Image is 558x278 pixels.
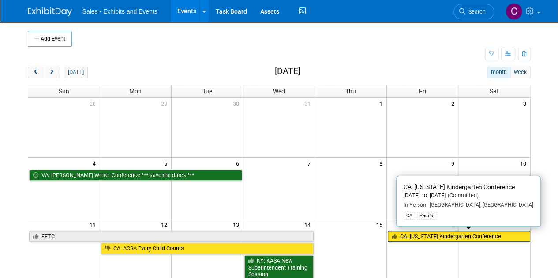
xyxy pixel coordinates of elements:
[89,219,100,230] span: 11
[345,88,356,95] span: Thu
[202,88,212,95] span: Tue
[404,212,415,220] div: CA
[28,31,72,47] button: Add Event
[235,158,243,169] span: 6
[378,98,386,109] span: 1
[101,243,314,254] a: CA: ACSA Every Child Counts
[519,158,530,169] span: 10
[28,7,72,16] img: ExhibitDay
[64,67,87,78] button: [DATE]
[59,88,69,95] span: Sun
[160,98,171,109] span: 29
[506,3,522,20] img: Christine Lurz
[307,158,315,169] span: 7
[419,88,426,95] span: Fri
[465,8,486,15] span: Search
[273,88,285,95] span: Wed
[450,158,458,169] span: 9
[522,98,530,109] span: 3
[303,98,315,109] span: 31
[89,98,100,109] span: 28
[232,98,243,109] span: 30
[28,67,44,78] button: prev
[274,67,300,76] h2: [DATE]
[163,158,171,169] span: 5
[426,202,533,208] span: [GEOGRAPHIC_DATA], [GEOGRAPHIC_DATA]
[29,170,242,181] a: VA: [PERSON_NAME] Winter Conference *** save the dates ***
[82,8,157,15] span: Sales - Exhibits and Events
[487,67,510,78] button: month
[510,67,530,78] button: week
[417,212,437,220] div: Pacific
[404,192,533,200] div: [DATE] to [DATE]
[375,219,386,230] span: 15
[404,183,515,190] span: CA: [US_STATE] Kindergarten Conference
[388,231,530,242] a: CA: [US_STATE] Kindergarten Conference
[44,67,60,78] button: next
[92,158,100,169] span: 4
[378,158,386,169] span: 8
[160,219,171,230] span: 12
[129,88,142,95] span: Mon
[29,231,314,242] a: FETC
[490,88,499,95] span: Sat
[404,202,426,208] span: In-Person
[446,192,479,199] span: (Committed)
[453,4,494,19] a: Search
[232,219,243,230] span: 13
[303,219,315,230] span: 14
[450,98,458,109] span: 2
